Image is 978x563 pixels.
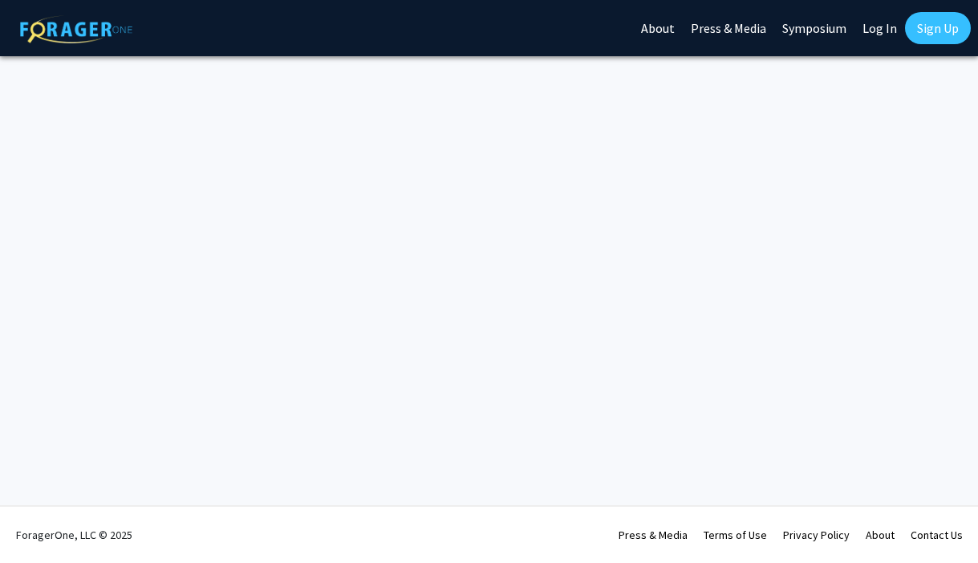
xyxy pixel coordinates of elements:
a: Press & Media [619,528,688,542]
a: Terms of Use [704,528,767,542]
a: Sign Up [905,12,971,44]
a: Contact Us [911,528,963,542]
a: Privacy Policy [783,528,850,542]
img: ForagerOne Logo [20,15,132,43]
div: ForagerOne, LLC © 2025 [16,507,132,563]
a: About [866,528,895,542]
